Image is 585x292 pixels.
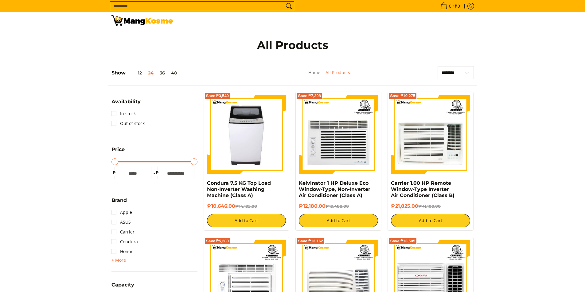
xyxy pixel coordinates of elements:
[308,70,320,75] a: Home
[326,70,350,75] a: All Products
[154,170,161,176] span: ₱
[111,217,131,227] a: ASUS
[111,99,141,109] summary: Open
[390,94,415,98] span: Save ₱19,275
[145,70,157,75] button: 24
[299,180,370,198] a: Kelvinator 1 HP Deluxe Eco Window-Type, Non-Inverter Air Conditioner (Class A)
[298,94,321,98] span: Save ₱7,308
[111,227,135,237] a: Carrier
[173,38,412,52] h1: All Products
[111,70,180,76] h5: Show
[454,4,461,8] span: ₱0
[267,69,391,83] nav: Breadcrumbs
[439,3,462,9] span: •
[207,214,286,227] button: Add to Cart
[235,204,257,209] del: ₱14,195.00
[206,239,229,243] span: Save ₱5,280
[126,70,145,75] button: 12
[284,2,294,11] button: Search
[111,119,145,128] a: Out of stock
[390,239,415,243] span: Save ₱13,505
[418,204,441,209] del: ₱41,100.00
[111,207,132,217] a: Apple
[111,15,173,26] img: All Products - Home Appliances Warehouse Sale l Mang Kosme
[111,147,125,152] span: Price
[111,283,134,287] span: Capacity
[326,204,349,209] del: ₱19,488.00
[206,94,229,98] span: Save ₱3,549
[111,170,118,176] span: ₱
[448,4,452,8] span: 0
[111,99,141,104] span: Availability
[111,198,127,207] summary: Open
[111,247,133,256] a: Honor
[391,214,470,227] button: Add to Cart
[111,237,138,247] a: Condura
[111,256,126,264] summary: Open
[168,70,180,75] button: 48
[179,12,474,29] nav: Main Menu
[207,180,271,198] a: Condura 7.5 KG Top Load Non-Inverter Washing Machine (Class A)
[391,180,454,198] a: Carrier 1.00 HP Remote Window-Type Inverter Air Conditioner (Class B)
[209,95,284,174] img: condura-7.5kg-topload-non-inverter-washing-machine-class-c-full-view-mang-kosme
[391,203,470,209] h6: ₱21,825.00
[298,239,323,243] span: Save ₱13,162
[111,109,136,119] a: In stock
[391,95,470,174] img: Carrier 1.00 HP Remote Window-Type Inverter Air Conditioner (Class B)
[157,70,168,75] button: 36
[299,95,378,174] img: Kelvinator 1 HP Deluxe Eco Window-Type, Non-Inverter Air Conditioner (Class A)
[299,203,378,209] h6: ₱12,180.00
[207,203,286,209] h6: ₱10,646.00
[111,147,125,157] summary: Open
[111,283,134,292] summary: Open
[111,258,126,263] span: + More
[111,198,127,203] span: Brand
[299,214,378,227] button: Add to Cart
